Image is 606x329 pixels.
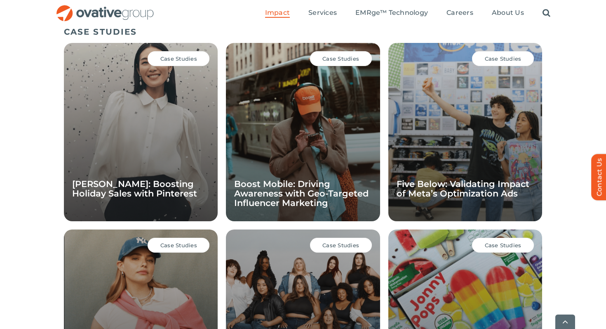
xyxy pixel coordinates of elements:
[64,27,542,37] h5: CASE STUDIES
[492,9,524,18] a: About Us
[308,9,337,18] a: Services
[234,179,369,208] a: Boost Mobile: Driving Awareness with Geo-Targeted Influencer Marketing
[308,9,337,17] span: Services
[72,179,197,199] a: [PERSON_NAME]: Boosting Holiday Sales with Pinterest
[265,9,290,18] a: Impact
[446,9,473,18] a: Careers
[543,9,550,18] a: Search
[265,9,290,17] span: Impact
[355,9,428,18] a: EMRge™ Technology
[56,4,155,12] a: OG_Full_horizontal_RGB
[397,179,529,199] a: Five Below: Validating Impact of Meta’s Optimization Ads
[492,9,524,17] span: About Us
[355,9,428,17] span: EMRge™ Technology
[446,9,473,17] span: Careers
